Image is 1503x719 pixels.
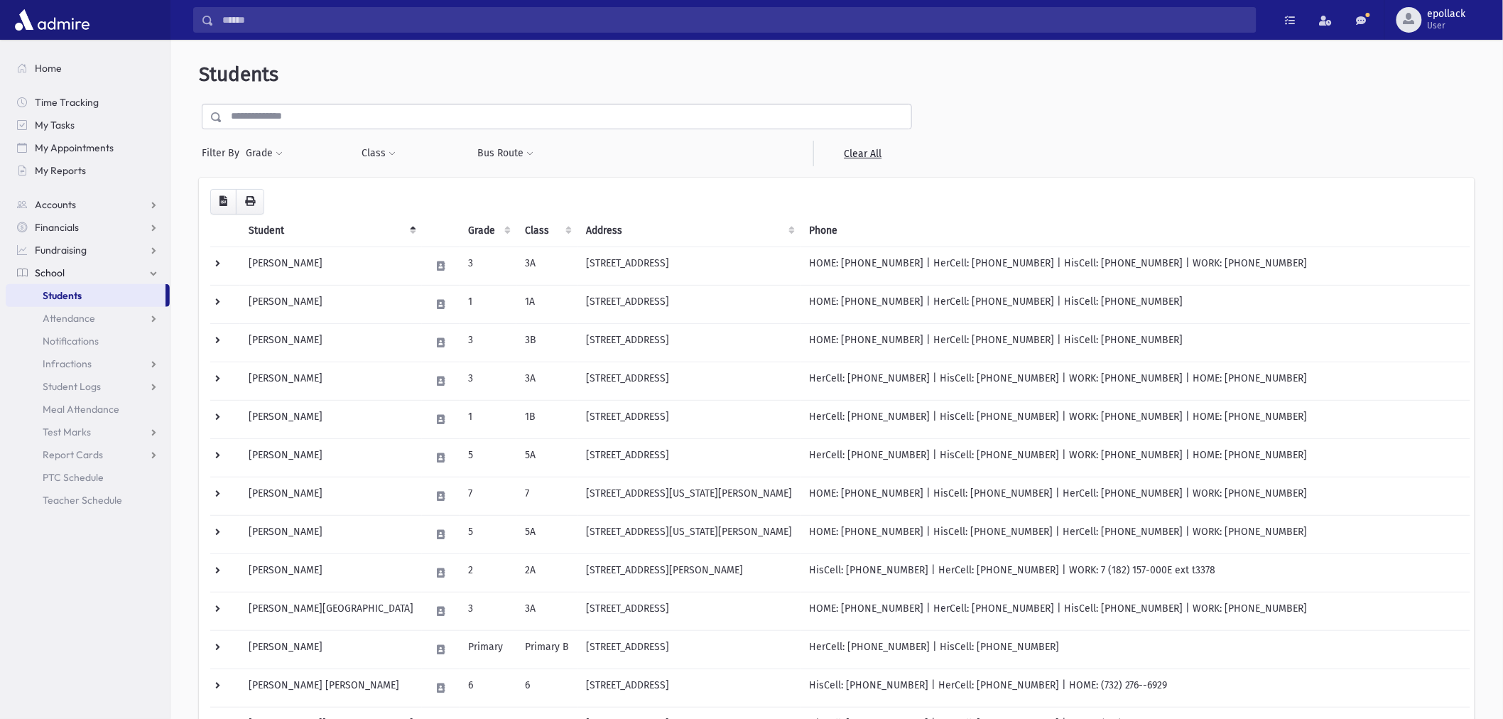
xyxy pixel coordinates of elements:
[516,285,577,323] td: 1A
[577,323,801,362] td: [STREET_ADDRESS]
[801,592,1470,630] td: HOME: [PHONE_NUMBER] | HerCell: [PHONE_NUMBER] | HisCell: [PHONE_NUMBER] | WORK: [PHONE_NUMBER]
[6,398,170,421] a: Meal Attendance
[199,63,278,86] span: Students
[460,553,516,592] td: 2
[6,375,170,398] a: Student Logs
[236,189,264,215] button: Print
[43,448,103,461] span: Report Cards
[801,669,1470,707] td: HisCell: [PHONE_NUMBER] | HerCell: [PHONE_NUMBER] | HOME: (732) 276--6929
[516,669,577,707] td: 6
[35,244,87,256] span: Fundraising
[240,477,422,515] td: [PERSON_NAME]
[577,630,801,669] td: [STREET_ADDRESS]
[516,630,577,669] td: Primary B
[361,141,396,166] button: Class
[240,592,422,630] td: [PERSON_NAME][GEOGRAPHIC_DATA]
[477,141,535,166] button: Bus Route
[516,215,577,247] th: Class: activate to sort column ascending
[460,323,516,362] td: 3
[460,247,516,285] td: 3
[214,7,1256,33] input: Search
[240,400,422,438] td: [PERSON_NAME]
[43,312,95,325] span: Attendance
[6,114,170,136] a: My Tasks
[6,261,170,284] a: School
[516,477,577,515] td: 7
[801,400,1470,438] td: HerCell: [PHONE_NUMBER] | HisCell: [PHONE_NUMBER] | WORK: [PHONE_NUMBER] | HOME: [PHONE_NUMBER]
[516,247,577,285] td: 3A
[6,307,170,330] a: Attendance
[801,215,1470,247] th: Phone
[801,515,1470,553] td: HOME: [PHONE_NUMBER] | HisCell: [PHONE_NUMBER] | HerCell: [PHONE_NUMBER] | WORK: [PHONE_NUMBER]
[240,630,422,669] td: [PERSON_NAME]
[240,247,422,285] td: [PERSON_NAME]
[6,489,170,512] a: Teacher Schedule
[801,362,1470,400] td: HerCell: [PHONE_NUMBER] | HisCell: [PHONE_NUMBER] | WORK: [PHONE_NUMBER] | HOME: [PHONE_NUMBER]
[43,426,91,438] span: Test Marks
[577,362,801,400] td: [STREET_ADDRESS]
[1428,20,1466,31] span: User
[801,438,1470,477] td: HerCell: [PHONE_NUMBER] | HisCell: [PHONE_NUMBER] | WORK: [PHONE_NUMBER] | HOME: [PHONE_NUMBER]
[577,477,801,515] td: [STREET_ADDRESS][US_STATE][PERSON_NAME]
[35,266,65,279] span: School
[460,400,516,438] td: 1
[43,289,82,302] span: Students
[460,362,516,400] td: 3
[43,471,104,484] span: PTC Schedule
[460,669,516,707] td: 6
[801,630,1470,669] td: HerCell: [PHONE_NUMBER] | HisCell: [PHONE_NUMBER]
[516,515,577,553] td: 5A
[240,362,422,400] td: [PERSON_NAME]
[516,553,577,592] td: 2A
[35,141,114,154] span: My Appointments
[240,215,422,247] th: Student: activate to sort column descending
[6,57,170,80] a: Home
[6,466,170,489] a: PTC Schedule
[801,477,1470,515] td: HOME: [PHONE_NUMBER] | HisCell: [PHONE_NUMBER] | HerCell: [PHONE_NUMBER] | WORK: [PHONE_NUMBER]
[516,323,577,362] td: 3B
[460,592,516,630] td: 3
[577,215,801,247] th: Address: activate to sort column ascending
[577,400,801,438] td: [STREET_ADDRESS]
[460,438,516,477] td: 5
[240,669,422,707] td: [PERSON_NAME] [PERSON_NAME]
[240,323,422,362] td: [PERSON_NAME]
[6,330,170,352] a: Notifications
[240,438,422,477] td: [PERSON_NAME]
[460,477,516,515] td: 7
[813,141,912,166] a: Clear All
[460,215,516,247] th: Grade: activate to sort column ascending
[460,285,516,323] td: 1
[6,136,170,159] a: My Appointments
[801,247,1470,285] td: HOME: [PHONE_NUMBER] | HerCell: [PHONE_NUMBER] | HisCell: [PHONE_NUMBER] | WORK: [PHONE_NUMBER]
[43,335,99,347] span: Notifications
[577,438,801,477] td: [STREET_ADDRESS]
[240,515,422,553] td: [PERSON_NAME]
[516,362,577,400] td: 3A
[801,553,1470,592] td: HisCell: [PHONE_NUMBER] | HerCell: [PHONE_NUMBER] | WORK: 7 (182) 157-000E ext t3378
[6,352,170,375] a: Infractions
[43,380,101,393] span: Student Logs
[577,515,801,553] td: [STREET_ADDRESS][US_STATE][PERSON_NAME]
[1428,9,1466,20] span: epollack
[577,285,801,323] td: [STREET_ADDRESS]
[6,421,170,443] a: Test Marks
[43,403,119,416] span: Meal Attendance
[202,146,245,161] span: Filter By
[35,198,76,211] span: Accounts
[6,193,170,216] a: Accounts
[6,443,170,466] a: Report Cards
[43,357,92,370] span: Infractions
[35,62,62,75] span: Home
[240,285,422,323] td: [PERSON_NAME]
[6,216,170,239] a: Financials
[516,592,577,630] td: 3A
[516,400,577,438] td: 1B
[35,164,86,177] span: My Reports
[35,96,99,109] span: Time Tracking
[801,323,1470,362] td: HOME: [PHONE_NUMBER] | HerCell: [PHONE_NUMBER] | HisCell: [PHONE_NUMBER]
[210,189,237,215] button: CSV
[11,6,93,34] img: AdmirePro
[245,141,283,166] button: Grade
[6,91,170,114] a: Time Tracking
